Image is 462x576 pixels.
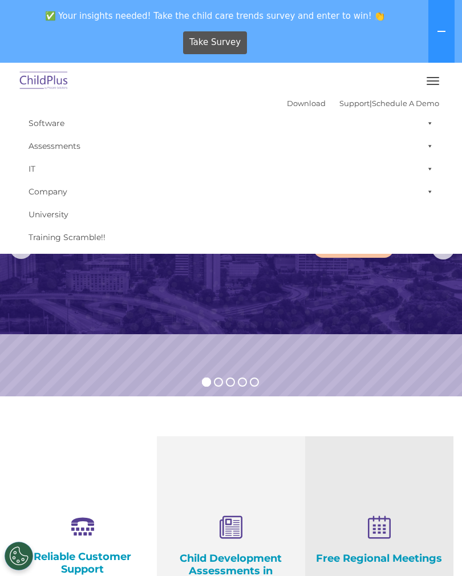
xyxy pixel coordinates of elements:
a: Take Survey [183,31,248,54]
a: IT [23,157,439,180]
a: Schedule A Demo [372,99,439,108]
button: Cookies Settings [5,542,33,570]
h4: Free Regional Meetings [314,552,445,565]
h4: Reliable Customer Support [17,550,148,575]
a: Download [287,99,326,108]
a: Training Scramble!! [23,226,439,249]
a: Software [23,112,439,135]
span: Take Survey [189,33,241,52]
span: ✅ Your insights needed! Take the child care trends survey and enter to win! 👏 [5,5,426,27]
img: ChildPlus by Procare Solutions [17,68,71,95]
font: | [287,99,439,108]
a: Support [339,99,370,108]
a: Assessments [23,135,439,157]
a: Company [23,180,439,203]
a: University [23,203,439,226]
